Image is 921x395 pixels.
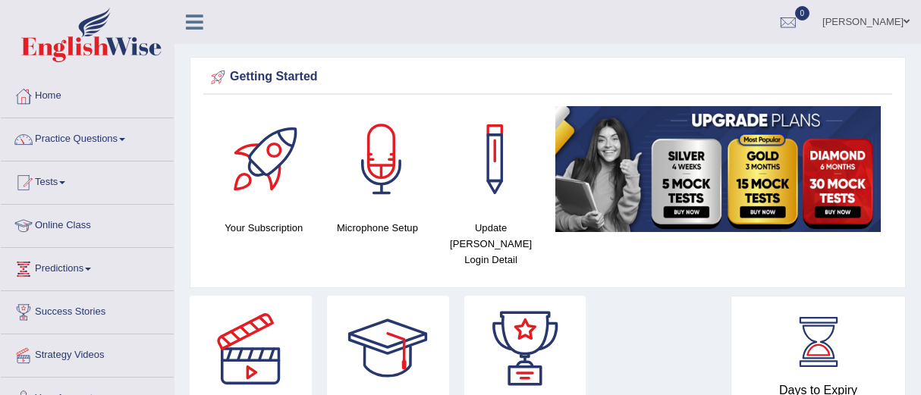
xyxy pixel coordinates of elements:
[1,118,174,156] a: Practice Questions
[1,291,174,329] a: Success Stories
[1,205,174,243] a: Online Class
[1,161,174,199] a: Tests
[215,220,313,236] h4: Your Subscription
[1,334,174,372] a: Strategy Videos
[328,220,427,236] h4: Microphone Setup
[442,220,540,268] h4: Update [PERSON_NAME] Login Detail
[555,106,881,232] img: small5.jpg
[1,75,174,113] a: Home
[207,66,888,89] div: Getting Started
[795,6,810,20] span: 0
[1,248,174,286] a: Predictions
